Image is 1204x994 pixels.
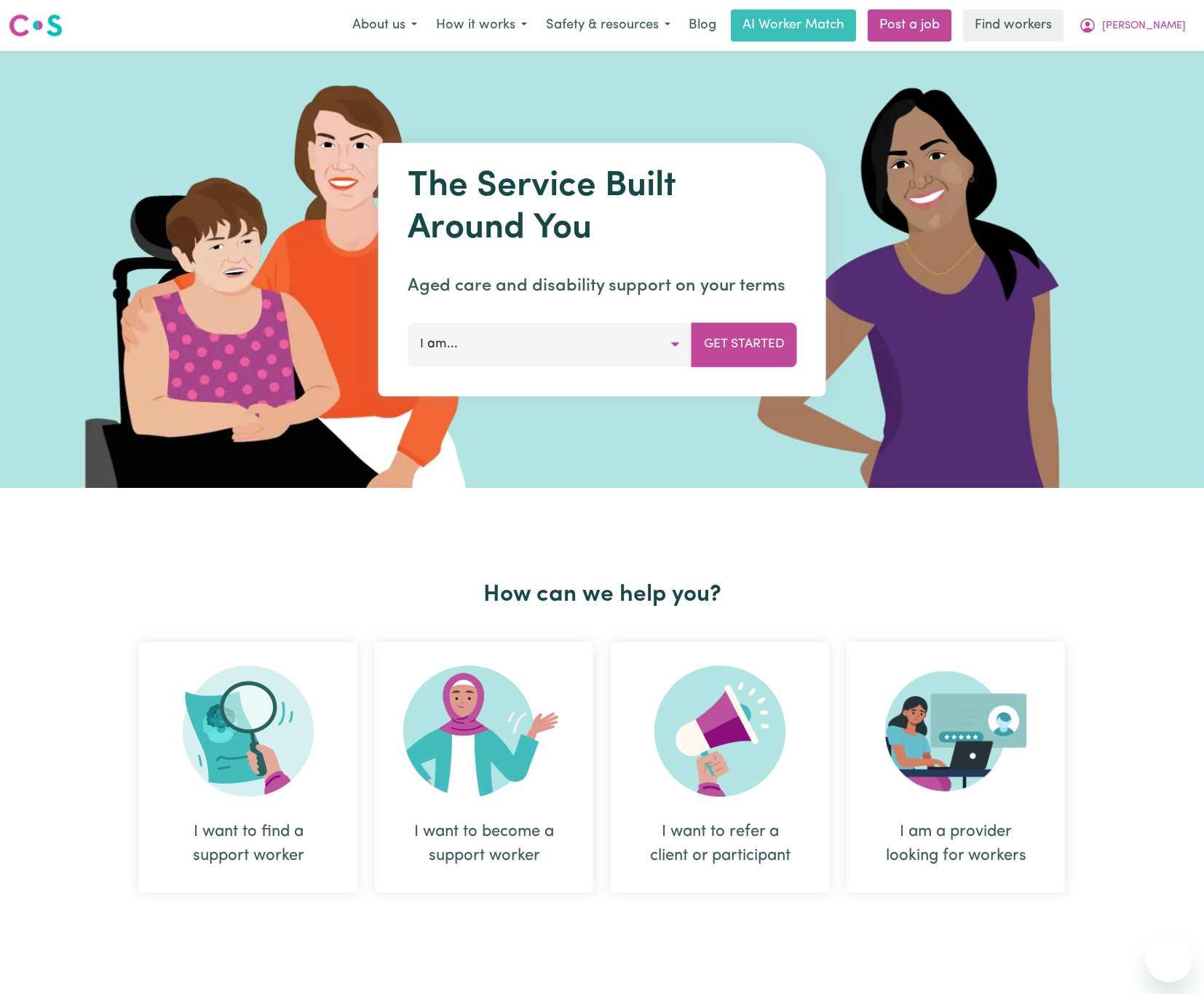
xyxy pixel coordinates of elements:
button: Get Started [692,323,797,366]
div: I want to find a support worker [139,642,357,893]
button: I am... [408,323,692,366]
button: Safety & resources [536,10,680,41]
h2: How can we help you? [130,581,1074,609]
button: How it works [427,10,536,41]
button: About us [343,10,427,41]
div: I want to become a support worker [410,820,558,868]
h1: The Service Built Around You [408,166,797,250]
div: I want to refer a client or participant [611,642,829,893]
div: I want to become a support worker [375,642,593,893]
div: I want to find a support worker [174,820,322,868]
img: Provider [885,666,1026,797]
div: I want to refer a client or participant [646,820,794,868]
a: Blog [680,9,725,42]
img: Careseekers logo [9,12,63,39]
div: I am a provider looking for workers [882,820,1030,868]
img: Refer [654,666,785,797]
p: Aged care and disability support on your terms [408,273,797,299]
img: Become Worker [403,666,565,797]
a: Post a job [868,9,951,42]
a: AI Worker Match [731,9,856,42]
iframe: Button to launch messaging window [1146,936,1192,982]
span: [PERSON_NAME] [1102,18,1186,34]
img: Search [183,666,314,797]
a: Find workers [963,9,1064,42]
div: I am a provider looking for workers [847,642,1065,893]
button: My Account [1069,10,1195,41]
a: Careseekers logo [9,9,63,42]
